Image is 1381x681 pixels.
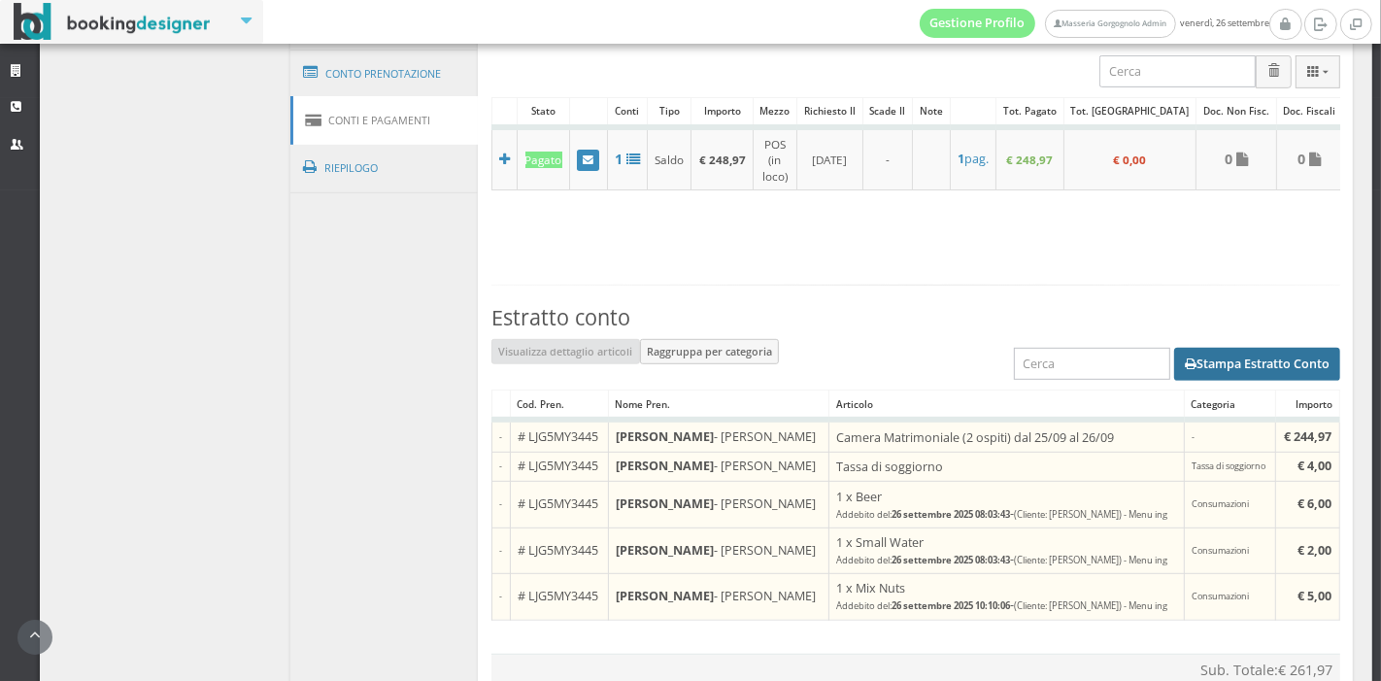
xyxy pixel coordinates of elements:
[498,661,1332,681] div: Sub. Totale:
[14,3,211,41] img: BookingDesigner.com
[913,98,950,125] div: Note
[1296,55,1340,87] div: Colonne
[920,9,1036,38] a: Gestione Profilo
[615,150,623,168] b: 1
[1298,588,1332,604] b: € 5,00
[290,49,479,99] a: Conto Prenotazione
[491,528,510,573] td: -
[836,581,1176,596] h5: 1 x Mix Nuts
[892,599,1010,612] b: 26 settembre 2025 10:10:06
[1297,150,1305,168] b: 0
[518,543,601,558] h5: # LJG5MY3445
[958,152,989,166] a: 1pag.
[836,535,1176,550] h5: 1 x Small Water
[754,98,797,125] div: Mezzo
[797,127,863,189] td: [DATE]
[836,552,1176,566] h5: -
[836,508,1010,521] small: Addebito del:
[1298,495,1332,512] b: € 6,00
[518,589,601,603] h5: # LJG5MY3445
[518,459,601,473] h5: # LJG5MY3445
[958,152,989,166] h5: pag.
[616,542,714,559] b: [PERSON_NAME]
[1045,10,1175,38] a: Masseria Gorgognolo Admin
[1184,528,1275,573] td: Consumazioni
[525,152,562,168] div: Pagato
[863,98,913,125] div: Scade il
[1279,661,1333,679] span: € 261,97
[836,430,1176,445] h5: Camera Matrimoniale (2 ospiti) dal 25/09 al 26/09
[1196,98,1276,125] div: Doc. Non Fisc.
[1184,420,1275,452] td: -
[892,508,1010,521] b: 26 settembre 2025 08:03:43
[1184,482,1275,528] td: Consumazioni
[1014,508,1167,521] small: (Cliente: [PERSON_NAME]) - Menu ing
[797,98,862,125] div: Richiesto il
[1276,391,1339,418] div: Importo
[1174,348,1340,381] button: Stampa Estratto Conto
[1006,152,1053,167] b: € 248,97
[290,96,479,145] a: Conti e Pagamenti
[753,127,797,189] td: POS (in loco)
[290,143,479,193] a: Riepilogo
[609,391,828,418] div: Nome Pren.
[616,495,714,512] b: [PERSON_NAME]
[691,98,752,125] div: Importo
[1285,428,1332,445] b: € 244,97
[996,98,1063,125] div: Tot. Pagato
[616,458,714,474] b: [PERSON_NAME]
[648,98,690,125] div: Tipo
[836,554,1010,566] small: Addebito del:
[1014,599,1167,612] small: (Cliente: [PERSON_NAME]) - Menu ing
[491,482,510,528] td: -
[491,574,510,620] td: -
[648,127,691,189] td: Saldo
[1185,391,1275,418] div: Categoria
[1225,150,1232,168] b: 0
[491,305,1340,330] h3: Estratto conto
[616,429,822,444] h5: - [PERSON_NAME]
[829,391,1184,418] div: Articolo
[1113,152,1146,167] b: € 0,00
[836,599,1010,612] small: Addebito del:
[518,98,568,125] div: Stato
[616,543,822,558] h5: - [PERSON_NAME]
[1064,98,1196,125] div: Tot. [GEOGRAPHIC_DATA]
[1014,554,1167,566] small: (Cliente: [PERSON_NAME]) - Menu ing
[958,151,964,167] b: 1
[836,506,1176,521] h5: -
[862,127,913,189] td: -
[1277,98,1343,125] div: Doc. Fiscali
[491,420,510,452] td: -
[892,554,1010,566] b: 26 settembre 2025 08:03:43
[608,98,647,125] div: Conti
[491,452,510,482] td: -
[616,459,822,473] h5: - [PERSON_NAME]
[615,151,640,167] a: 1
[1298,542,1332,559] b: € 2,00
[518,429,601,444] h5: # LJG5MY3445
[836,490,1176,504] h5: 1 x Beer
[836,597,1176,612] h5: -
[518,496,601,511] h5: # LJG5MY3445
[836,460,1176,474] h5: Tassa di soggiorno
[640,339,780,364] button: Raggruppa per categoria
[616,496,822,511] h5: - [PERSON_NAME]
[511,391,608,418] div: Cod. Pren.
[699,152,746,167] b: € 248,97
[1298,458,1332,474] b: € 4,00
[1014,348,1170,380] input: Cerca
[1184,452,1275,482] td: Tassa di soggiorno
[1184,574,1275,620] td: Consumazioni
[1296,55,1340,87] button: Columns
[920,9,1269,38] span: venerdì, 26 settembre
[1099,55,1256,87] input: Cerca
[616,589,822,603] h5: - [PERSON_NAME]
[616,588,714,604] b: [PERSON_NAME]
[616,428,714,445] b: [PERSON_NAME]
